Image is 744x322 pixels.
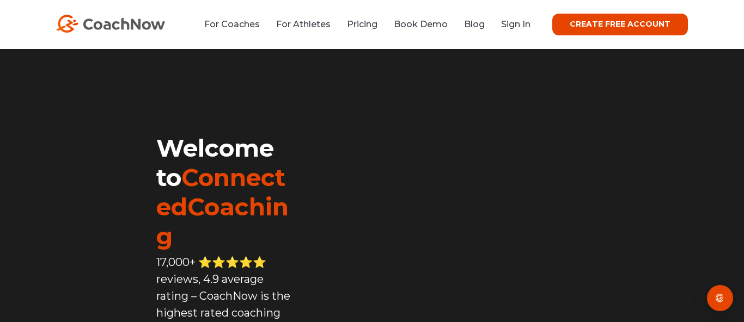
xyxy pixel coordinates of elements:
[464,19,485,29] a: Blog
[707,285,733,311] div: Open Intercom Messenger
[394,19,448,29] a: Book Demo
[56,15,165,33] img: CoachNow Logo
[552,14,688,35] a: CREATE FREE ACCOUNT
[156,133,294,251] h1: Welcome to
[347,19,377,29] a: Pricing
[276,19,331,29] a: For Athletes
[204,19,260,29] a: For Coaches
[501,19,530,29] a: Sign In
[156,163,289,251] span: ConnectedCoaching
